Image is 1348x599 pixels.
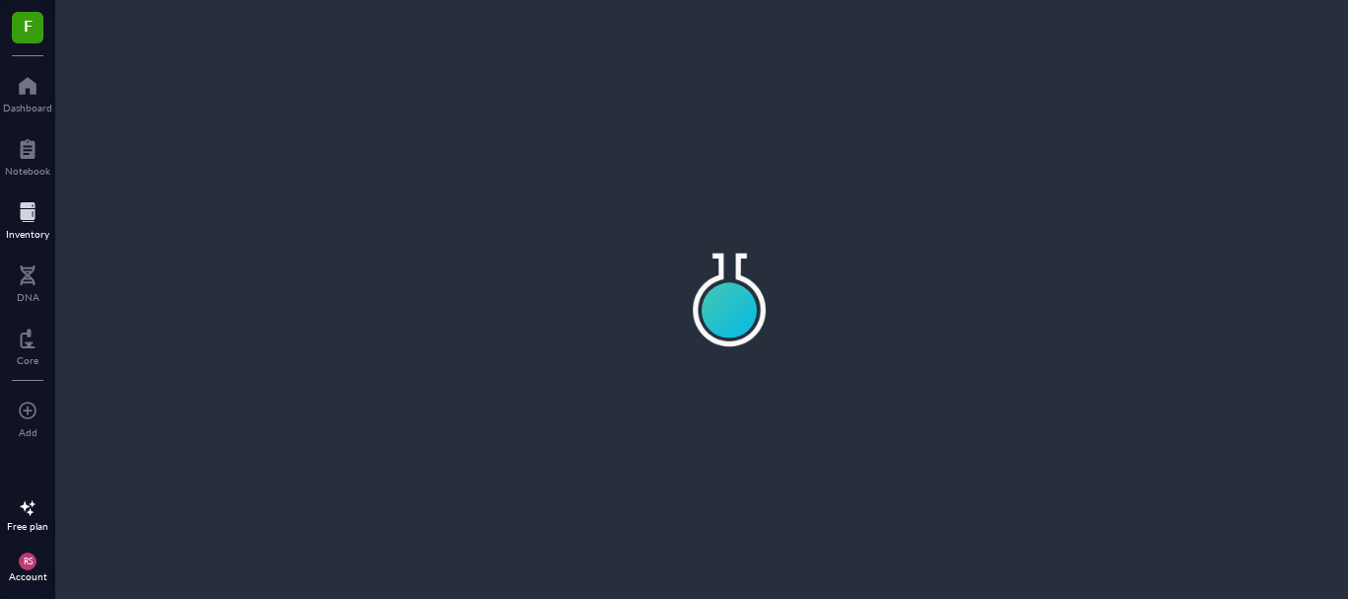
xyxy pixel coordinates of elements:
div: Inventory [6,228,49,240]
div: Free plan [7,520,48,532]
a: DNA [17,260,39,303]
a: Dashboard [3,70,52,113]
div: Core [17,354,38,366]
a: Notebook [5,133,50,177]
div: Notebook [5,165,50,177]
div: Account [9,570,47,582]
div: DNA [17,291,39,303]
a: Inventory [6,196,49,240]
div: Add [19,426,37,438]
a: Core [17,323,38,366]
div: Dashboard [3,102,52,113]
span: RS [23,557,32,566]
span: F [24,13,33,37]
